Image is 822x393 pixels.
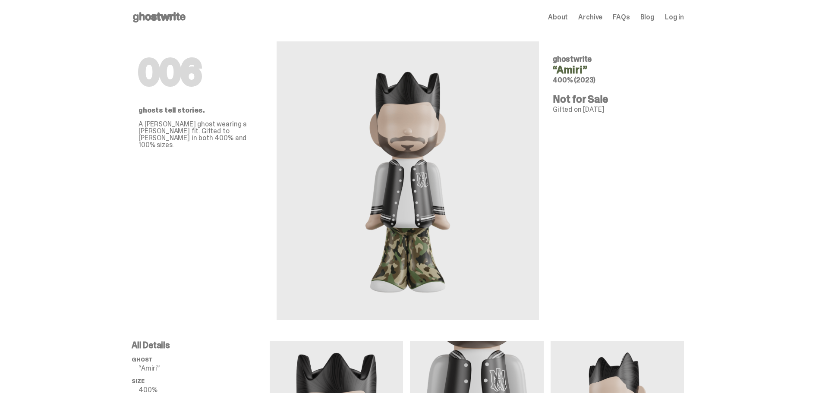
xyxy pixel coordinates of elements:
[613,14,630,21] a: FAQs
[665,14,684,21] a: Log in
[553,65,677,75] h4: “Amiri”
[640,14,655,21] a: Blog
[139,55,263,90] h1: 006
[356,62,459,299] img: ghostwrite&ldquo;Amiri&rdquo;
[578,14,602,21] a: Archive
[139,107,263,114] p: ghosts tell stories.
[553,94,677,104] h4: Not for Sale
[132,341,270,349] p: All Details
[132,377,144,385] span: Size
[132,356,153,363] span: ghost
[553,75,595,85] span: 400% (2023)
[139,365,270,372] p: “Amiri”
[139,121,263,148] p: A [PERSON_NAME] ghost wearing a [PERSON_NAME] fit. Gifted to [PERSON_NAME] in both 400% and 100% ...
[548,14,568,21] a: About
[553,106,677,113] p: Gifted on [DATE]
[553,54,592,64] span: ghostwrite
